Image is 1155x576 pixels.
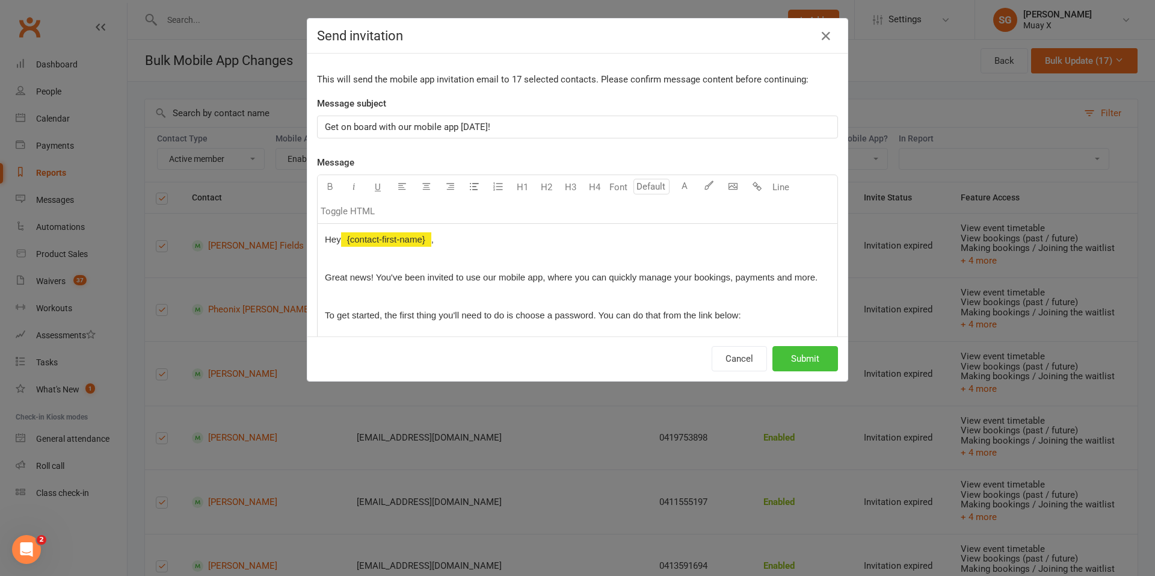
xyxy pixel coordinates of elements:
label: Message subject [317,96,386,111]
span: Get on board with our mobile app [DATE]! [325,122,490,132]
button: Close [816,26,836,46]
p: This will send the mobile app invitation email to 17 selected contacts. Please confirm message co... [317,72,838,87]
span: Hey [325,234,341,244]
button: H3 [558,175,582,199]
button: H4 [582,175,606,199]
span: Great news! You've been invited to use our mobile app, where you can quickly manage your bookings... [325,272,818,282]
label: Message [317,155,354,170]
button: H2 [534,175,558,199]
span: U [375,182,381,193]
button: Font [606,175,630,199]
button: Cancel [712,346,767,371]
button: U [366,175,390,199]
button: Line [769,175,793,199]
span: 2 [37,535,46,545]
span: Send invitation [317,28,403,43]
iframe: Intercom live chat [12,535,41,564]
button: Toggle HTML [318,199,378,223]
span: , [431,234,434,244]
button: A [673,175,697,199]
button: Submit [772,346,838,371]
span: To get started, the first thing you'll need to do is choose a password. You can do that from the ... [325,310,741,320]
button: H1 [510,175,534,199]
input: Default [633,179,670,194]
